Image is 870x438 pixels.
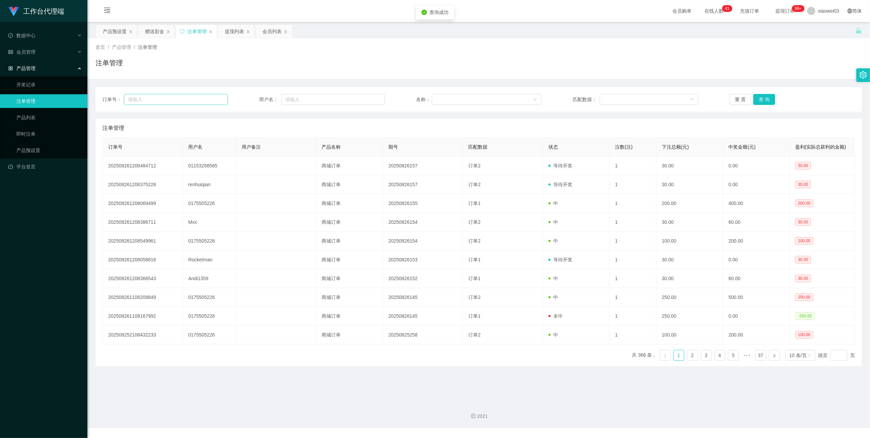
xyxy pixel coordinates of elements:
[548,163,572,168] span: 等待开奖
[383,175,463,194] td: 20250826157
[383,326,463,344] td: 20250825258
[772,354,776,358] i: 图标: right
[8,33,35,38] span: 数据中心
[687,350,698,360] a: 2
[656,156,723,175] td: 30.00
[8,7,19,16] img: logo.9652507e.png
[316,288,383,307] td: 商城订单
[795,275,811,282] span: 30.00
[615,144,632,150] span: 注数(注)
[8,66,13,71] i: 图标: appstore-o
[610,326,656,344] td: 1
[468,332,481,338] span: 订单2
[383,288,463,307] td: 20250826145
[795,144,846,150] span: 盈利(实际总获利的金额)
[789,350,807,360] div: 10 条/页
[383,156,463,175] td: 20250826157
[103,326,183,344] td: 202508252108432233
[23,0,64,22] h1: 工作台代理端
[656,232,723,250] td: 100.00
[856,28,862,34] i: 图标: unlock
[548,182,572,187] span: 等待开奖
[533,97,537,102] i: 图标: down
[769,350,780,361] li: 下一页
[103,175,183,194] td: 202508261208375228
[737,9,763,13] span: 充值订单
[610,156,656,175] td: 1
[610,213,656,232] td: 1
[723,307,790,326] td: 0.00
[16,111,82,124] a: 产品列表
[259,96,281,103] span: 用户名：
[656,250,723,269] td: 30.00
[316,213,383,232] td: 商城订单
[548,238,558,244] span: 中
[416,96,432,103] span: 名称：
[730,94,752,105] button: 重 置
[316,326,383,344] td: 商城订单
[96,58,123,68] h1: 注单管理
[180,29,185,34] i: 图标: sync
[548,295,558,300] span: 中
[610,194,656,213] td: 1
[723,194,790,213] td: 400.00
[183,307,236,326] td: 0175505226
[262,25,282,38] div: 会员列表
[610,250,656,269] td: 1
[548,144,558,150] span: 状态
[102,124,124,132] span: 注单管理
[690,97,694,102] i: 图标: down
[183,213,236,232] td: Mxx
[468,295,481,300] span: 订单2
[742,350,753,361] span: •••
[723,156,790,175] td: 0.00
[468,257,481,262] span: 订单1
[145,25,164,38] div: 赠送彩金
[103,250,183,269] td: 202508261208058816
[316,175,383,194] td: 商城订单
[660,350,671,361] li: 上一页
[103,194,183,213] td: 202508261208069499
[714,350,725,361] li: 4
[792,5,804,12] sup: 970
[795,181,811,188] span: 30.00
[610,175,656,194] td: 1
[715,350,725,360] a: 4
[134,44,135,50] span: /
[187,25,206,38] div: 注单管理
[103,232,183,250] td: 202508261208549961
[795,237,813,245] span: 100.00
[284,30,288,34] i: 图标: close
[795,256,811,263] span: 30.00
[656,326,723,344] td: 100.00
[8,66,35,71] span: 产品管理
[316,250,383,269] td: 商城订单
[383,269,463,288] td: 20250826152
[795,162,811,169] span: 30.00
[188,144,203,150] span: 用户名
[388,144,398,150] span: 期号
[422,10,427,15] i: icon: check-circle
[610,269,656,288] td: 1
[183,156,236,175] td: 01153268585
[183,175,236,194] td: renhuiqian
[656,194,723,213] td: 200.00
[722,5,732,12] sup: 41
[753,94,775,105] button: 查 询
[103,288,183,307] td: 202508261108209849
[725,5,727,12] p: 4
[663,354,667,358] i: 图标: left
[183,194,236,213] td: 0175505226
[108,44,109,50] span: /
[701,350,711,360] a: 3
[795,218,811,226] span: 30.00
[383,307,463,326] td: 20250826145
[859,71,867,79] i: 图标: setting
[742,350,753,361] li: 向后 5 页
[383,250,463,269] td: 20250826153
[795,331,813,339] span: 100.00
[8,33,13,38] i: 图标: check-circle-o
[96,0,119,22] i: 图标: menu-fold
[795,293,813,301] span: 250.00
[316,269,383,288] td: 商城订单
